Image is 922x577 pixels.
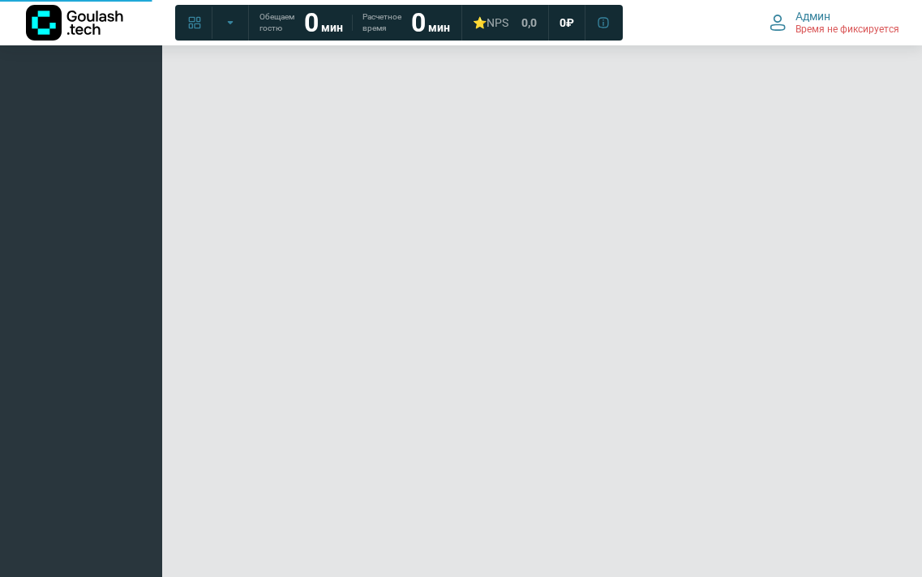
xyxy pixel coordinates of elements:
strong: 0 [411,7,426,38]
span: мин [428,21,450,34]
a: 0 ₽ [550,8,584,37]
img: Логотип компании Goulash.tech [26,5,123,41]
span: 0,0 [521,15,537,30]
strong: 0 [304,7,319,38]
span: Обещаем гостю [259,11,294,34]
span: мин [321,21,343,34]
span: Время не фиксируется [795,24,899,36]
span: Админ [795,9,830,24]
span: Расчетное время [362,11,401,34]
span: NPS [487,16,508,29]
a: ⭐NPS 0,0 [463,8,547,37]
span: 0 [560,15,566,30]
span: ₽ [566,15,574,30]
a: Обещаем гостю 0 мин Расчетное время 0 мин [250,8,460,37]
button: Админ Время не фиксируется [760,6,909,40]
div: ⭐ [473,15,508,30]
